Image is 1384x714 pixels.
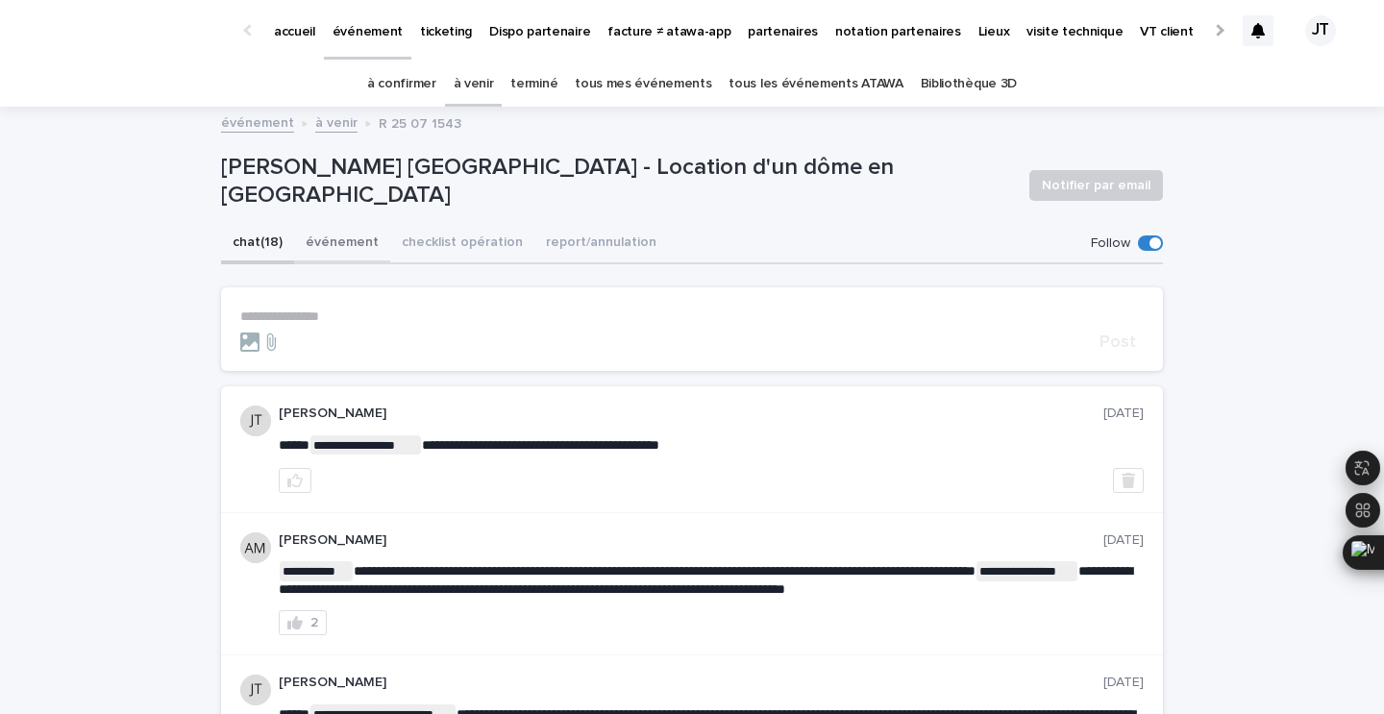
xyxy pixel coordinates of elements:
button: report/annulation [534,224,668,264]
p: Follow [1091,235,1130,252]
p: [DATE] [1103,532,1144,549]
p: [PERSON_NAME] [279,675,1103,691]
button: chat (18) [221,224,294,264]
p: [PERSON_NAME] [279,406,1103,422]
img: Ls34BcGeRexTGTNfXpUC [38,12,225,50]
span: Post [1100,333,1136,351]
p: [PERSON_NAME] [279,532,1103,549]
span: Notifier par email [1042,176,1150,195]
p: R 25 07 1543 [379,111,461,133]
button: Notifier par email [1029,170,1163,201]
button: Post [1092,333,1144,351]
a: tous mes événements [575,62,711,107]
button: Delete post [1113,468,1144,493]
a: à venir [454,62,494,107]
div: JT [1305,15,1336,46]
p: [DATE] [1103,406,1144,422]
div: 2 [310,616,318,629]
button: checklist opération [390,224,534,264]
a: à venir [315,111,358,133]
a: terminé [510,62,557,107]
button: like this post [279,468,311,493]
a: tous les événements ATAWA [729,62,902,107]
a: Bibliothèque 3D [921,62,1017,107]
p: [DATE] [1103,675,1144,691]
a: à confirmer [367,62,436,107]
button: 2 [279,610,327,635]
p: [PERSON_NAME] [GEOGRAPHIC_DATA] - Location d'un dôme en [GEOGRAPHIC_DATA] [221,154,1014,209]
a: événement [221,111,294,133]
button: événement [294,224,390,264]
